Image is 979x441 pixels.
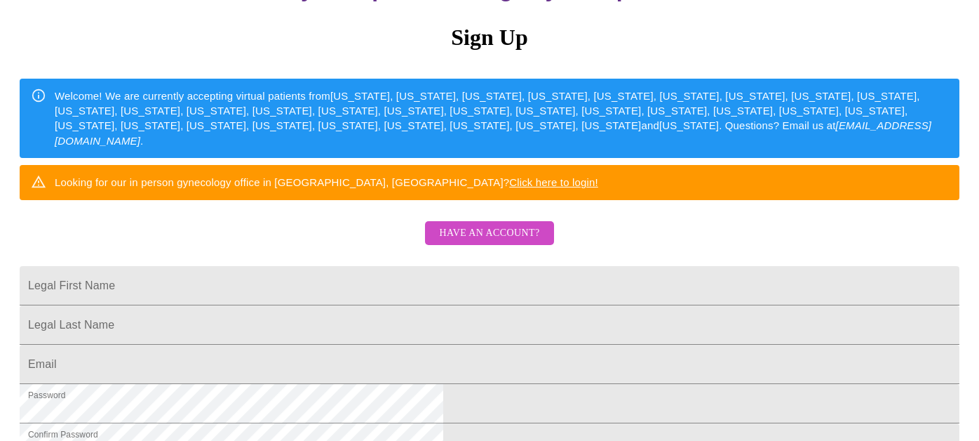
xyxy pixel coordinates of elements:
div: Looking for our in person gynecology office in [GEOGRAPHIC_DATA], [GEOGRAPHIC_DATA]? [55,169,598,195]
button: Have an account? [425,221,553,246]
a: Click here to login! [509,176,598,188]
a: Have an account? [421,237,557,249]
span: Have an account? [439,225,539,242]
em: [EMAIL_ADDRESS][DOMAIN_NAME] [55,119,931,146]
div: Welcome! We are currently accepting virtual patients from [US_STATE], [US_STATE], [US_STATE], [US... [55,83,948,154]
h3: Sign Up [20,25,959,51]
